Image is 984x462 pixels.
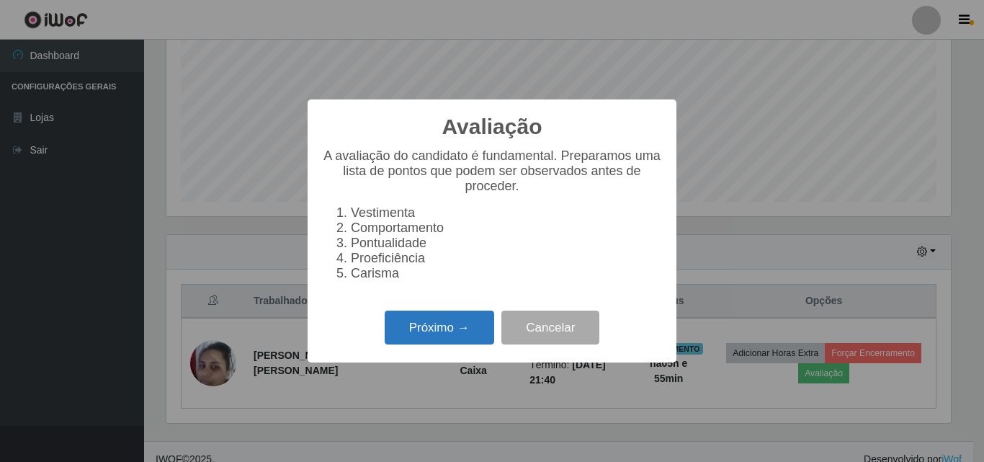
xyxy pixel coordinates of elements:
[351,236,662,251] li: Pontualidade
[442,114,542,140] h2: Avaliação
[322,148,662,194] p: A avaliação do candidato é fundamental. Preparamos uma lista de pontos que podem ser observados a...
[351,251,662,266] li: Proeficiência
[351,205,662,221] li: Vestimenta
[351,266,662,281] li: Carisma
[351,221,662,236] li: Comportamento
[385,311,494,345] button: Próximo →
[501,311,599,345] button: Cancelar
